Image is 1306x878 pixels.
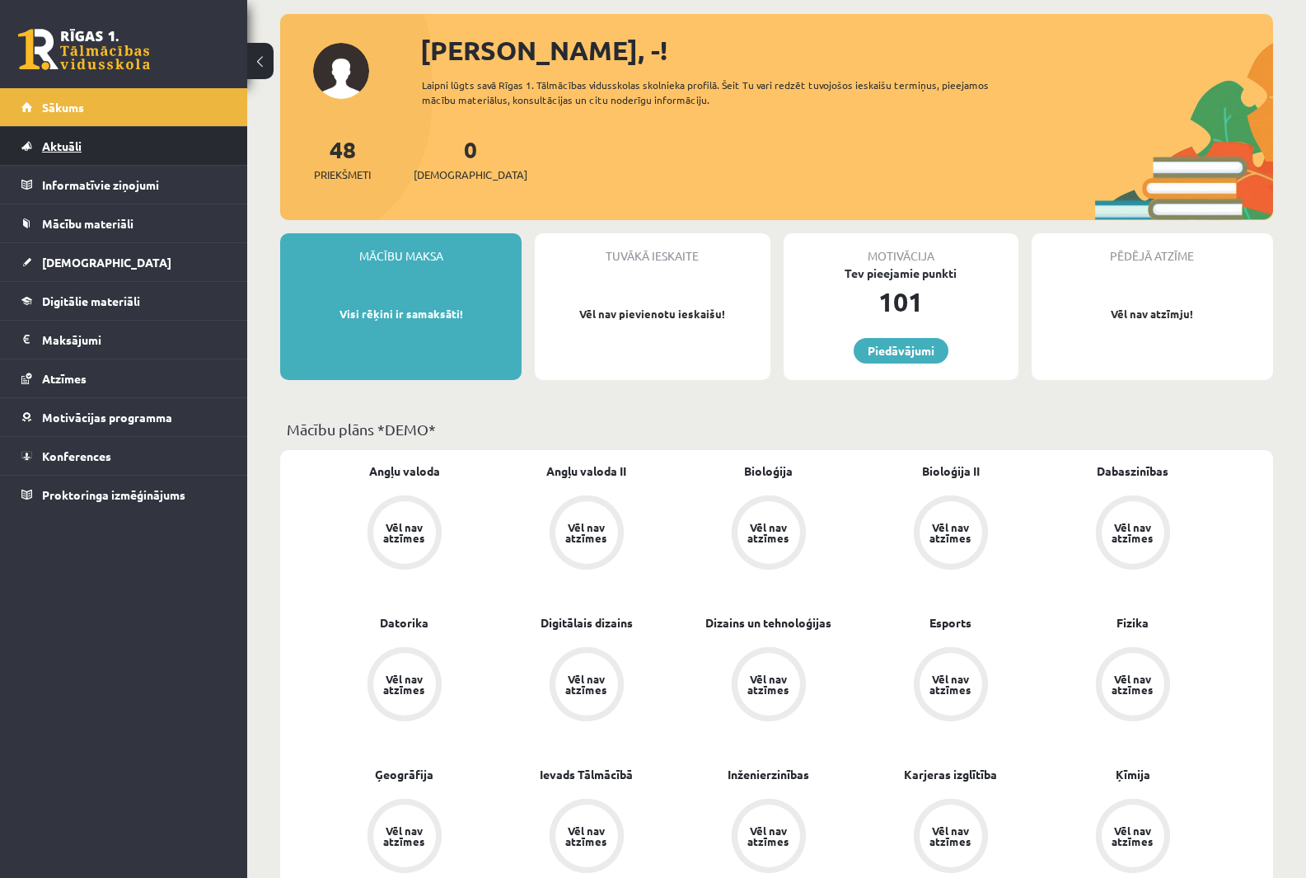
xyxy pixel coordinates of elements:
[380,614,428,632] a: Datorika
[382,674,428,695] div: Vēl nav atzīmes
[1116,614,1149,632] a: Fizika
[677,495,859,573] a: Vēl nav atzīmes
[21,88,227,126] a: Sākums
[564,522,610,543] div: Vēl nav atzīmes
[1042,799,1224,876] a: Vēl nav atzīmes
[21,476,227,514] a: Proktoringa izmēģinājums
[784,282,1018,322] div: 101
[1032,233,1273,265] div: Pēdējā atzīme
[42,448,111,463] span: Konferences
[540,766,633,783] a: Ievads Tālmācībā
[746,674,792,695] div: Vēl nav atzīmes
[541,614,633,632] a: Digitālais dizains
[287,418,1266,440] p: Mācību plāns *DEMO*
[18,29,150,70] a: Rīgas 1. Tālmācības vidusskola
[414,134,527,183] a: 0[DEMOGRAPHIC_DATA]
[313,495,495,573] a: Vēl nav atzīmes
[784,265,1018,282] div: Tev pieejamie punkti
[1040,306,1265,322] p: Vēl nav atzīmju!
[928,825,974,847] div: Vēl nav atzīmes
[422,77,1018,107] div: Laipni lūgts savā Rīgas 1. Tālmācības vidusskolas skolnieka profilā. Šeit Tu vari redzēt tuvojošo...
[564,825,610,847] div: Vēl nav atzīmes
[1110,825,1156,847] div: Vēl nav atzīmes
[928,674,974,695] div: Vēl nav atzīmes
[1042,495,1224,573] a: Vēl nav atzīmes
[546,462,626,480] a: Angļu valoda II
[922,462,980,480] a: Bioloģija II
[21,282,227,320] a: Digitālie materiāli
[21,437,227,475] a: Konferences
[42,166,227,204] legend: Informatīvie ziņojumi
[314,134,371,183] a: 48Priekšmeti
[859,495,1042,573] a: Vēl nav atzīmes
[375,766,433,783] a: Ģeogrāfija
[21,127,227,165] a: Aktuāli
[495,495,677,573] a: Vēl nav atzīmes
[21,204,227,242] a: Mācību materiāli
[929,614,971,632] a: Esports
[859,799,1042,876] a: Vēl nav atzīmes
[369,462,440,480] a: Angļu valoda
[313,799,495,876] a: Vēl nav atzīmes
[313,647,495,725] a: Vēl nav atzīmes
[382,825,428,847] div: Vēl nav atzīmes
[543,306,761,322] p: Vēl nav pievienotu ieskaišu!
[42,255,171,270] span: [DEMOGRAPHIC_DATA]
[564,674,610,695] div: Vēl nav atzīmes
[1097,462,1168,480] a: Dabaszinības
[928,522,974,543] div: Vēl nav atzīmes
[21,321,227,359] a: Maksājumi
[495,647,677,725] a: Vēl nav atzīmes
[746,522,792,543] div: Vēl nav atzīmes
[288,306,513,322] p: Visi rēķini ir samaksāti!
[1116,766,1150,783] a: Ķīmija
[280,233,522,265] div: Mācību maksa
[42,410,172,425] span: Motivācijas programma
[744,462,793,480] a: Bioloģija
[21,398,227,436] a: Motivācijas programma
[746,825,792,847] div: Vēl nav atzīmes
[382,522,428,543] div: Vēl nav atzīmes
[414,167,527,183] span: [DEMOGRAPHIC_DATA]
[705,614,831,632] a: Dizains un tehnoloģijas
[859,647,1042,725] a: Vēl nav atzīmes
[21,359,227,397] a: Atzīmes
[42,487,185,502] span: Proktoringa izmēģinājums
[420,31,1273,70] div: [PERSON_NAME], -!
[904,766,997,783] a: Karjeras izglītība
[535,233,770,265] div: Tuvākā ieskaite
[42,293,140,308] span: Digitālie materiāli
[495,799,677,876] a: Vēl nav atzīmes
[42,216,133,231] span: Mācību materiāli
[1042,647,1224,725] a: Vēl nav atzīmes
[784,233,1018,265] div: Motivācija
[42,321,227,359] legend: Maksājumi
[1110,674,1156,695] div: Vēl nav atzīmes
[314,167,371,183] span: Priekšmeti
[854,338,948,364] a: Piedāvājumi
[677,647,859,725] a: Vēl nav atzīmes
[42,139,82,153] span: Aktuāli
[728,766,809,783] a: Inženierzinības
[1110,522,1156,543] div: Vēl nav atzīmes
[21,166,227,204] a: Informatīvie ziņojumi
[21,243,227,281] a: [DEMOGRAPHIC_DATA]
[42,100,84,115] span: Sākums
[42,371,87,386] span: Atzīmes
[677,799,859,876] a: Vēl nav atzīmes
